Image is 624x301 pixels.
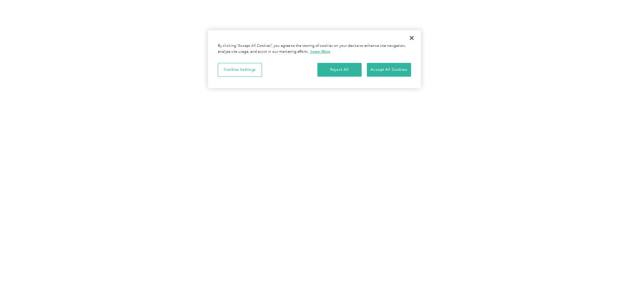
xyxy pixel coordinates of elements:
[218,63,262,77] button: Cookies Settings
[367,63,411,77] button: Accept All Cookies
[218,43,411,55] div: By clicking “Accept All Cookies”, you agree to the storing of cookies on your device to enhance s...
[317,63,362,77] button: Reject All
[311,49,331,54] a: More information about your privacy, opens in a new tab
[208,30,421,88] div: Cookie banner
[405,31,419,45] button: Close
[208,30,421,88] div: Privacy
